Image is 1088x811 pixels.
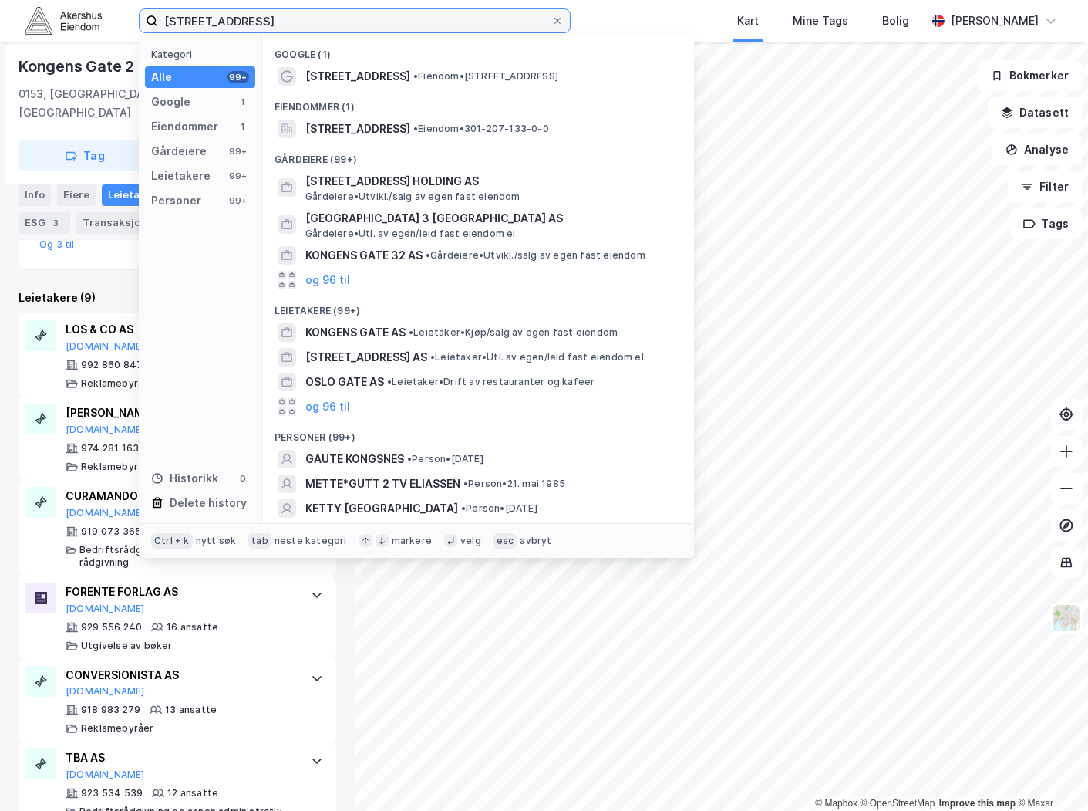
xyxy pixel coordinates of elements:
button: [DOMAIN_NAME] [66,769,145,781]
div: Bolig [882,12,909,30]
div: Ctrl + k [151,533,193,549]
span: • [413,70,418,82]
div: Personer (99+) [262,419,694,447]
div: LOS & CO AS [66,320,295,339]
div: 919 073 365 [81,525,141,538]
button: [DOMAIN_NAME] [66,424,145,436]
div: Leietakere (99+) [262,292,694,320]
span: [STREET_ADDRESS] AS [305,348,427,367]
button: og 96 til [305,271,350,289]
div: CURAMANDO AS [66,487,295,505]
span: Gårdeiere • Utl. av egen/leid fast eiendom el. [305,228,518,240]
div: 1 [237,96,249,108]
div: Kontrollprogram for chat [1011,737,1088,811]
div: Utgivelse av bøker [81,640,173,652]
span: [GEOGRAPHIC_DATA] 3 [GEOGRAPHIC_DATA] AS [305,209,675,228]
span: Person • 21. mai 1985 [463,478,565,490]
div: Reklamebyråer [81,461,154,473]
div: Gårdeiere [151,142,207,161]
div: FORENTE FORLAG AS [66,583,295,601]
div: CONVERSIONISTA AS [66,666,295,684]
div: Reklamebyråer [81,722,154,735]
div: Leietakere (9) [19,289,336,307]
span: KONGENS GATE 32 AS [305,246,423,265]
div: Transaksjoner [76,211,184,233]
div: esc [493,533,517,549]
span: OSLO GATE AS [305,373,384,391]
div: Eiendommer (1) [262,89,694,117]
span: [STREET_ADDRESS] [305,67,410,86]
button: [DOMAIN_NAME] [66,685,145,698]
button: Tags [1010,208,1082,239]
img: akershus-eiendom-logo.9091f326c980b4bce74ccdd9f866810c.svg [25,7,102,34]
div: Reklamebyråer [81,377,154,390]
a: Mapbox [815,798,857,809]
div: [PERSON_NAME] [951,12,1039,30]
span: Leietaker • Drift av restauranter og kafeer [387,376,595,388]
div: Alle [151,68,172,86]
div: Mine Tags [793,12,848,30]
div: 0 [237,472,249,485]
span: Leietaker • Utl. av egen/leid fast eiendom el. [430,351,646,363]
a: Improve this map [939,798,1016,809]
div: Google [151,93,190,111]
button: [DOMAIN_NAME] [66,603,145,615]
span: Leietaker • Kjøp/salg av egen fast eiendom [409,326,618,339]
span: Eiendom • 301-207-133-0-0 [413,123,549,135]
div: ESG [19,211,70,233]
span: Eiendom • [STREET_ADDRESS] [413,70,558,83]
div: 16 ansatte [167,621,218,634]
span: KONGENS GATE AS [305,323,406,342]
div: Kart [737,12,759,30]
button: Filter [1008,171,1082,202]
div: Gårdeiere (99+) [262,141,694,169]
div: 99+ [227,194,249,207]
span: • [430,351,435,363]
button: [DOMAIN_NAME] [66,340,145,353]
span: Person • [DATE] [461,502,537,515]
span: [STREET_ADDRESS] [305,120,410,138]
button: Bokmerker [978,60,1082,91]
div: Eiendommer [151,117,218,136]
span: KETTY [GEOGRAPHIC_DATA] [305,499,458,518]
span: GAUTE KONGSNES [305,450,404,468]
span: METTE*GUTT 2 TV ELIASSEN [305,475,460,493]
div: 3 [49,215,64,230]
span: • [461,502,466,514]
div: 923 534 539 [81,787,143,799]
button: og 96 til [305,397,350,416]
div: 13 ansatte [165,704,217,716]
span: • [407,453,412,465]
div: markere [392,535,432,547]
span: • [409,326,413,338]
div: 12 ansatte [167,787,218,799]
a: OpenStreetMap [861,798,935,809]
span: Gårdeiere • Utvikl./salg av egen fast eiendom [305,191,520,203]
div: Leietakere [151,167,211,185]
div: Info [19,184,51,205]
div: 99+ [227,145,249,157]
div: 929 556 240 [81,621,142,634]
div: Kategori [151,49,255,60]
div: [PERSON_NAME] AS [66,404,295,422]
div: Kongens Gate 2 [19,54,137,79]
div: velg [460,535,481,547]
div: avbryt [520,535,551,547]
div: 974 281 163 [81,442,139,454]
div: nytt søk [196,535,237,547]
div: neste kategori [275,535,347,547]
iframe: Chat Widget [1011,737,1088,811]
button: Og 3 til [39,238,75,251]
div: TBA AS [66,748,295,767]
button: Tag [19,140,151,171]
div: 99+ [227,71,249,83]
div: 1 [237,120,249,133]
div: 99+ [227,170,249,182]
span: • [387,376,392,387]
span: Person • [DATE] [407,453,483,465]
div: tab [248,533,271,549]
button: Analyse [992,134,1082,165]
div: 992 860 847 [81,359,143,371]
span: Gårdeiere • Utvikl./salg av egen fast eiendom [426,249,645,262]
span: • [426,249,430,261]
